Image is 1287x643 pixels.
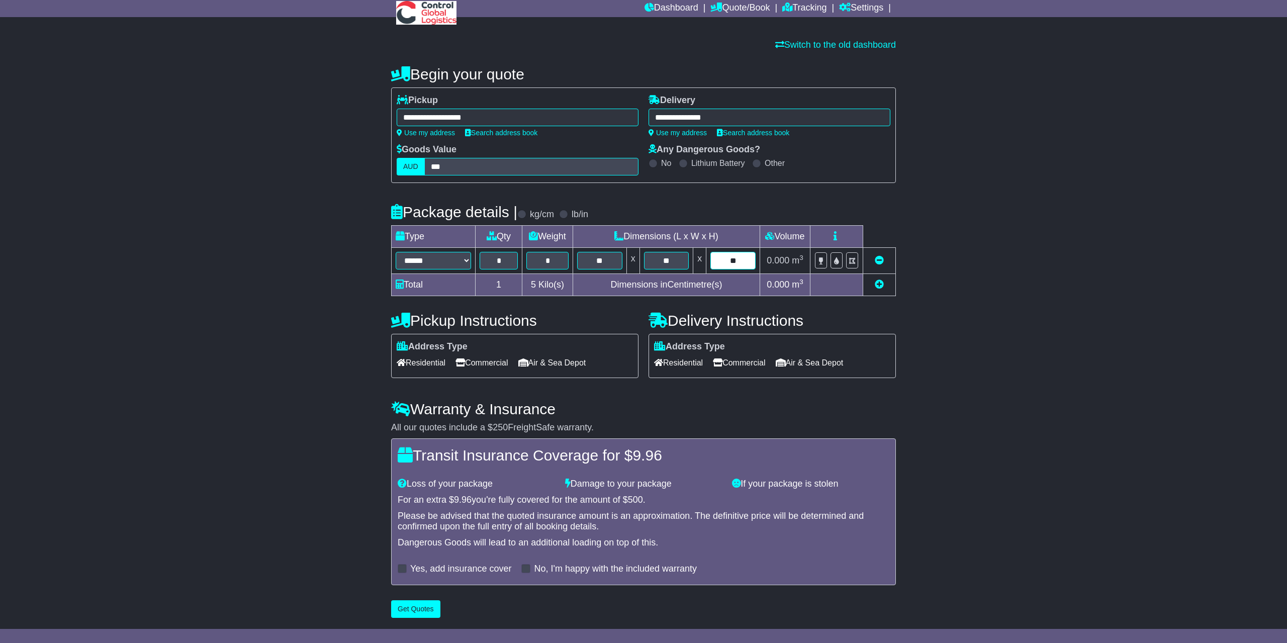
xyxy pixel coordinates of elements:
[518,355,586,371] span: Air & Sea Depot
[775,40,896,50] a: Switch to the old dashboard
[799,254,803,261] sup: 3
[628,495,643,505] span: 500
[573,274,760,296] td: Dimensions in Centimetre(s)
[691,158,745,168] label: Lithium Battery
[476,274,522,296] td: 1
[397,158,425,175] label: AUD
[397,341,468,352] label: Address Type
[626,248,639,274] td: x
[649,129,707,137] a: Use my address
[397,355,445,371] span: Residential
[654,341,725,352] label: Address Type
[776,355,844,371] span: Air & Sea Depot
[654,355,703,371] span: Residential
[661,158,671,168] label: No
[391,66,896,82] h4: Begin your quote
[391,422,896,433] div: All our quotes include a $ FreightSafe warranty.
[649,312,896,329] h4: Delivery Instructions
[522,274,573,296] td: Kilo(s)
[455,355,508,371] span: Commercial
[534,564,697,575] label: No, I'm happy with the included warranty
[397,144,456,155] label: Goods Value
[767,255,789,265] span: 0.000
[792,280,803,290] span: m
[454,495,472,505] span: 9.96
[530,209,554,220] label: kg/cm
[410,564,511,575] label: Yes, add insurance cover
[398,537,889,548] div: Dangerous Goods will lead to an additional loading on top of this.
[398,495,889,506] div: For an extra $ you're fully covered for the amount of $ .
[391,600,440,618] button: Get Quotes
[572,209,588,220] label: lb/in
[393,479,560,490] div: Loss of your package
[875,255,884,265] a: Remove this item
[760,226,810,248] td: Volume
[792,255,803,265] span: m
[397,129,455,137] a: Use my address
[632,447,662,464] span: 9.96
[649,95,695,106] label: Delivery
[465,129,537,137] a: Search address book
[693,248,706,274] td: x
[476,226,522,248] td: Qty
[799,278,803,286] sup: 3
[391,401,896,417] h4: Warranty & Insurance
[397,95,438,106] label: Pickup
[717,129,789,137] a: Search address book
[522,226,573,248] td: Weight
[649,144,760,155] label: Any Dangerous Goods?
[391,204,517,220] h4: Package details |
[875,280,884,290] a: Add new item
[727,479,894,490] div: If your package is stolen
[398,447,889,464] h4: Transit Insurance Coverage for $
[398,511,889,532] div: Please be advised that the quoted insurance amount is an approximation. The definitive price will...
[765,158,785,168] label: Other
[713,355,765,371] span: Commercial
[560,479,727,490] div: Damage to your package
[573,226,760,248] td: Dimensions (L x W x H)
[392,226,476,248] td: Type
[392,274,476,296] td: Total
[391,312,638,329] h4: Pickup Instructions
[493,422,508,432] span: 250
[531,280,536,290] span: 5
[767,280,789,290] span: 0.000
